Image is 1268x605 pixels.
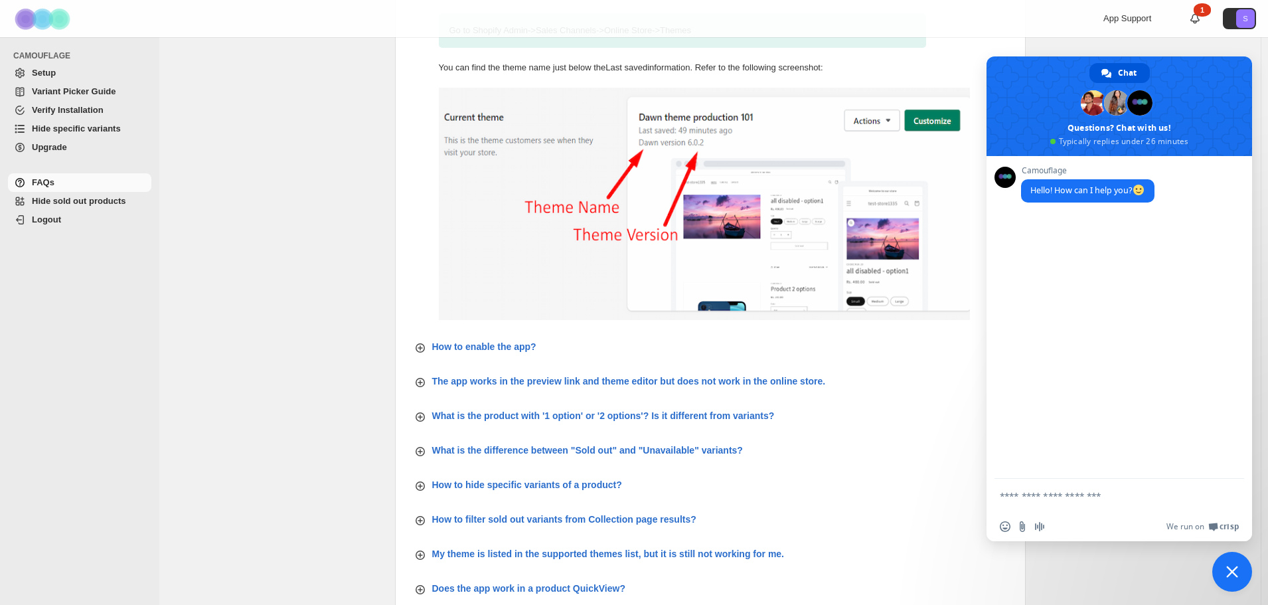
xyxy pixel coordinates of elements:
[1089,63,1150,83] div: Chat
[1000,490,1210,502] textarea: Compose your message...
[406,542,1015,566] button: My theme is listed in the supported themes list, but it is still not working for me.
[32,86,116,96] span: Variant Picker Guide
[1220,521,1239,532] span: Crisp
[32,196,126,206] span: Hide sold out products
[8,82,151,101] a: Variant Picker Guide
[8,211,151,229] a: Logout
[439,61,926,74] p: You can find the theme name just below the Last saved information. Refer to the following screens...
[432,375,826,388] p: The app works in the preview link and theme editor but does not work in the online store.
[406,335,1015,359] button: How to enable the app?
[8,173,151,192] a: FAQs
[432,547,785,561] p: My theme is listed in the supported themes list, but it is still not working for me.
[432,513,696,526] p: How to filter sold out variants from Collection page results?
[11,1,77,37] img: Camouflage
[8,192,151,211] a: Hide sold out products
[1212,552,1252,592] div: Close chat
[32,68,56,78] span: Setup
[432,582,625,595] p: Does the app work in a product QuickView?
[432,478,622,491] p: How to hide specific variants of a product?
[8,120,151,138] a: Hide specific variants
[1017,521,1028,532] span: Send a file
[432,444,743,457] p: What is the difference between "Sold out" and "Unavailable" variants?
[1034,521,1045,532] span: Audio message
[406,404,1015,428] button: What is the product with '1 option' or '2 options'? Is it different from variants?
[1223,8,1256,29] button: Avatar with initials S
[8,138,151,157] a: Upgrade
[1166,521,1239,532] a: We run onCrisp
[439,88,970,320] img: find-theme-name
[1194,3,1211,17] div: 1
[406,438,1015,462] button: What is the difference between "Sold out" and "Unavailable" variants?
[8,64,151,82] a: Setup
[1103,13,1151,23] span: App Support
[432,340,536,353] p: How to enable the app?
[1236,9,1255,28] span: Avatar with initials S
[1166,521,1204,532] span: We run on
[406,369,1015,393] button: The app works in the preview link and theme editor but does not work in the online store.
[1118,63,1137,83] span: Chat
[32,177,54,187] span: FAQs
[8,101,151,120] a: Verify Installation
[1000,521,1010,532] span: Insert an emoji
[406,507,1015,531] button: How to filter sold out variants from Collection page results?
[32,124,121,133] span: Hide specific variants
[1243,15,1247,23] text: S
[432,409,775,422] p: What is the product with '1 option' or '2 options'? Is it different from variants?
[406,473,1015,497] button: How to hide specific variants of a product?
[32,105,104,115] span: Verify Installation
[32,215,61,224] span: Logout
[13,50,153,61] span: CAMOUFLAGE
[1030,185,1145,196] span: Hello! How can I help you?
[32,142,67,152] span: Upgrade
[1188,12,1202,25] a: 1
[1021,166,1154,175] span: Camouflage
[406,576,1015,600] button: Does the app work in a product QuickView?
